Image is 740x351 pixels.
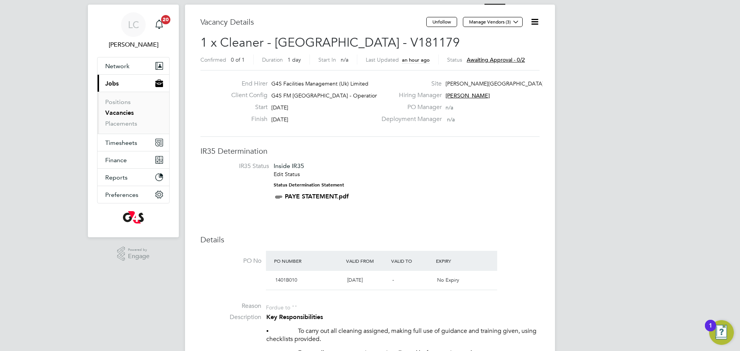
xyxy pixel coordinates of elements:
span: Finance [105,156,127,164]
label: Start In [318,56,336,63]
span: 20 [161,15,170,24]
a: Placements [105,120,137,127]
span: 0 of 1 [231,56,245,63]
span: 1 day [288,56,301,63]
div: Valid To [389,254,434,268]
span: an hour ago [402,57,430,63]
button: Open Resource Center, 1 new notification [709,320,734,345]
span: 1401B010 [275,277,297,283]
button: Reports [98,169,169,186]
h3: Details [200,235,540,245]
label: IR35 Status [208,162,269,170]
a: Positions [105,98,131,106]
div: Valid From [344,254,389,268]
strong: Key Responsibilities [266,313,323,321]
button: Network [98,57,169,74]
label: Duration [262,56,283,63]
span: n/a [341,56,348,63]
label: Start [225,103,267,111]
span: Jobs [105,80,119,87]
span: n/a [446,104,453,111]
button: Finance [98,151,169,168]
label: PO No [200,257,261,265]
a: 20 [151,12,167,37]
label: Description [200,313,261,321]
a: Go to home page [97,211,170,223]
span: Engage [128,253,150,260]
span: - [392,277,394,283]
button: Jobs [98,75,169,92]
label: Site [377,80,442,88]
div: PO Number [272,254,344,268]
label: Confirmed [200,56,226,63]
span: Reports [105,174,128,181]
p: ▪ To carry out all cleaning assigned, making full use of guidance and training given, using check... [266,327,540,343]
span: No Expiry [437,277,459,283]
a: Powered byEngage [117,247,150,261]
label: Status [447,56,462,63]
nav: Main navigation [88,5,179,237]
a: Edit Status [274,171,300,178]
label: Hiring Manager [377,91,442,99]
span: Timesheets [105,139,137,146]
strong: Status Determination Statement [274,182,344,188]
span: Powered by [128,247,150,253]
h3: IR35 Determination [200,146,540,156]
span: Preferences [105,191,138,198]
span: G4S FM [GEOGRAPHIC_DATA] - Operational [271,92,382,99]
span: Lilingxi Chen [97,40,170,49]
button: Timesheets [98,134,169,151]
label: End Hirer [225,80,267,88]
div: Expiry [434,254,479,268]
span: [PERSON_NAME][GEOGRAPHIC_DATA] [446,80,544,87]
a: Vacancies [105,109,134,116]
a: LC[PERSON_NAME] [97,12,170,49]
img: g4s-logo-retina.png [123,211,144,223]
h3: Vacancy Details [200,17,426,27]
label: Reason [200,302,261,310]
label: Last Updated [366,56,399,63]
span: Awaiting approval - 0/2 [467,56,525,63]
span: 1 x Cleaner - [GEOGRAPHIC_DATA] - V181179 [200,35,460,50]
span: LC [128,20,139,30]
label: Client Config [225,91,267,99]
span: n/a [447,116,455,123]
div: For due to "" [266,302,297,311]
div: Jobs [98,92,169,134]
span: [PERSON_NAME] [446,92,490,99]
span: [DATE] [271,104,288,111]
label: PO Manager [377,103,442,111]
span: [DATE] [347,277,363,283]
span: Inside IR35 [274,162,304,170]
label: Finish [225,115,267,123]
span: [DATE] [271,116,288,123]
span: G4S Facilities Management (Uk) Limited [271,80,368,87]
span: Network [105,62,129,70]
button: Manage Vendors (3) [463,17,523,27]
button: Preferences [98,186,169,203]
a: PAYE STATEMENT.pdf [285,193,349,200]
button: Unfollow [426,17,457,27]
div: 1 [709,326,712,336]
label: Deployment Manager [377,115,442,123]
